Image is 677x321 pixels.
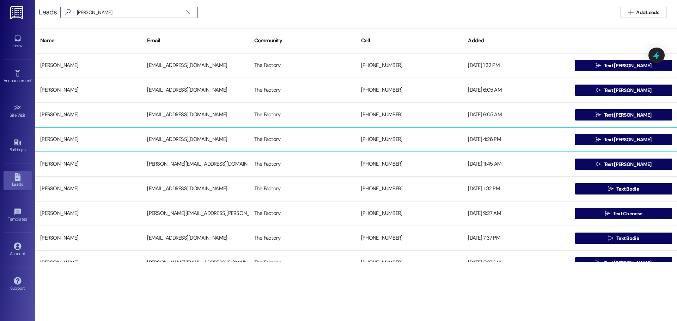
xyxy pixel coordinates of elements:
div: [DATE] 7:37 PM [463,231,570,245]
div: [PERSON_NAME] [35,206,142,221]
button: Clear text [183,7,194,18]
div: [DATE] 4:26 PM [463,132,570,147]
div: [PHONE_NUMBER] [356,83,463,97]
div: [PERSON_NAME] [35,182,142,196]
div: Cell [356,32,463,49]
div: The Factory [249,108,356,122]
button: Text [PERSON_NAME] [575,109,672,121]
div: [PHONE_NUMBER] [356,206,463,221]
div: [DATE] 6:05 AM [463,83,570,97]
span: Add Leads [636,9,659,16]
span: Text [PERSON_NAME] [604,62,651,69]
div: [PHONE_NUMBER] [356,157,463,171]
a: Templates • [4,206,32,225]
span: Text [PERSON_NAME] [604,136,651,143]
div: Name [35,32,142,49]
div: [PERSON_NAME] [35,83,142,97]
button: Text [PERSON_NAME] [575,134,672,145]
div: The Factory [249,58,356,73]
div: Added [463,32,570,49]
i:  [62,8,73,16]
div: [DATE] 5:37 PM [463,256,570,270]
i:  [608,235,614,241]
i:  [596,161,601,167]
span: Text [PERSON_NAME] [604,87,651,94]
i:  [608,186,614,192]
span: Text [PERSON_NAME] [604,161,651,168]
i:  [596,87,601,93]
div: The Factory [249,157,356,171]
div: [DATE] 9:27 AM [463,206,570,221]
input: Search name/email/community (quotes for exact match e.g. "John Smith") [77,7,183,17]
span: Text [PERSON_NAME] [604,259,651,267]
button: Text [PERSON_NAME] [575,60,672,71]
div: [PERSON_NAME] [35,231,142,245]
i:  [596,260,601,266]
div: The Factory [249,132,356,147]
button: Text [PERSON_NAME] [575,257,672,268]
span: • [25,112,26,117]
div: The Factory [249,206,356,221]
div: [PHONE_NUMBER] [356,231,463,245]
div: The Factory [249,256,356,270]
a: Leads [4,171,32,190]
div: [PHONE_NUMBER] [356,108,463,122]
a: Support [4,275,32,294]
div: [PERSON_NAME] [35,256,142,270]
span: Text [PERSON_NAME] [604,111,651,119]
button: Text Bodie [575,183,672,195]
div: [PERSON_NAME][EMAIL_ADDRESS][DOMAIN_NAME] [142,256,249,270]
span: • [27,216,28,221]
div: [DATE] 1:32 PM [463,58,570,73]
div: [EMAIL_ADDRESS][DOMAIN_NAME] [142,231,249,245]
a: Inbox [4,32,32,51]
div: [PHONE_NUMBER] [356,256,463,270]
div: [PERSON_NAME] [35,157,142,171]
div: [EMAIL_ADDRESS][DOMAIN_NAME] [142,108,249,122]
div: [DATE] 6:05 AM [463,108,570,122]
div: [EMAIL_ADDRESS][DOMAIN_NAME] [142,182,249,196]
div: The Factory [249,83,356,97]
i:  [596,63,601,68]
a: Buildings [4,136,32,155]
div: [PHONE_NUMBER] [356,58,463,73]
div: Leads [39,8,57,16]
div: [PHONE_NUMBER] [356,132,463,147]
button: Add Leads [621,7,666,18]
div: [EMAIL_ADDRESS][DOMAIN_NAME] [142,83,249,97]
i:  [605,211,610,216]
div: The Factory [249,182,356,196]
div: [PERSON_NAME] [35,58,142,73]
div: [PHONE_NUMBER] [356,182,463,196]
div: [PERSON_NAME] [35,132,142,147]
i:  [596,112,601,118]
a: Account [4,240,32,259]
button: Text [PERSON_NAME] [575,159,672,170]
span: • [31,77,32,82]
i:  [596,137,601,142]
div: Community [249,32,356,49]
div: [PERSON_NAME][EMAIL_ADDRESS][PERSON_NAME][DOMAIN_NAME] [142,206,249,221]
div: Email [142,32,249,49]
a: Site Visit • [4,102,32,121]
i:  [186,10,190,15]
button: Text Chenese [575,208,672,219]
div: [PERSON_NAME] [35,108,142,122]
button: Text Bodie [575,233,672,244]
button: Text [PERSON_NAME] [575,85,672,96]
span: Text Chenese [613,210,642,217]
div: [DATE] 1:02 PM [463,182,570,196]
span: Text Bodie [616,185,639,193]
img: ResiDesk Logo [10,6,25,19]
i:  [628,10,633,15]
div: [DATE] 11:45 AM [463,157,570,171]
div: [EMAIL_ADDRESS][DOMAIN_NAME] [142,58,249,73]
div: [EMAIL_ADDRESS][DOMAIN_NAME] [142,132,249,147]
div: The Factory [249,231,356,245]
span: Text Bodie [616,235,639,242]
div: [PERSON_NAME][EMAIL_ADDRESS][DOMAIN_NAME] [142,157,249,171]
